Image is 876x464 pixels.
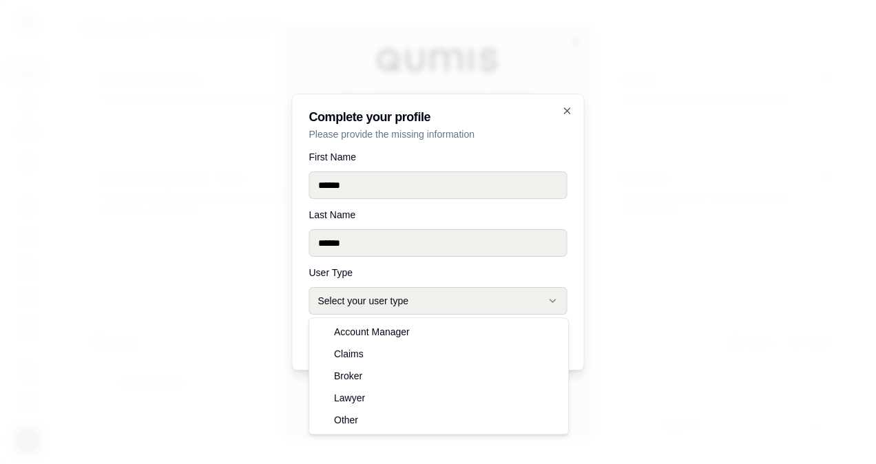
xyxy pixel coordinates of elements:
span: Lawyer [334,391,365,405]
span: Broker [334,369,362,383]
p: Please provide the missing information [309,127,567,141]
span: Other [334,413,358,427]
label: Last Name [309,210,567,220]
label: First Name [309,152,567,162]
span: Claims [334,347,364,361]
label: User Type [309,268,567,277]
span: Account Manager [334,325,410,339]
h2: Complete your profile [309,111,567,123]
